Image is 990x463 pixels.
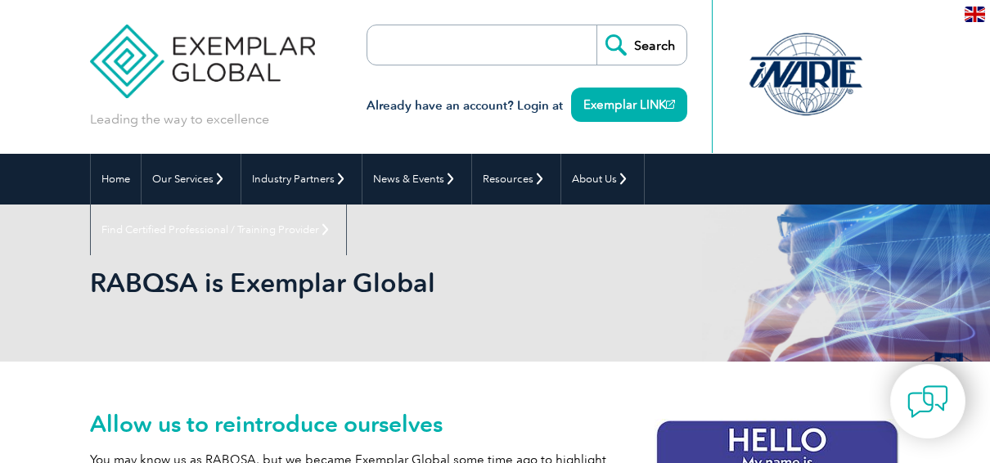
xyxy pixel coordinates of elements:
[90,411,900,437] h2: Allow us to reintroduce ourselves
[965,7,985,22] img: en
[91,205,346,255] a: Find Certified Professional / Training Provider
[90,110,269,128] p: Leading the way to excellence
[596,25,686,65] input: Search
[362,154,471,205] a: News & Events
[907,381,948,422] img: contact-chat.png
[241,154,362,205] a: Industry Partners
[142,154,241,205] a: Our Services
[666,100,675,109] img: open_square.png
[91,154,141,205] a: Home
[90,270,657,296] h2: RABQSA is Exemplar Global
[571,88,687,122] a: Exemplar LINK
[367,96,687,116] h3: Already have an account? Login at
[472,154,560,205] a: Resources
[561,154,644,205] a: About Us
